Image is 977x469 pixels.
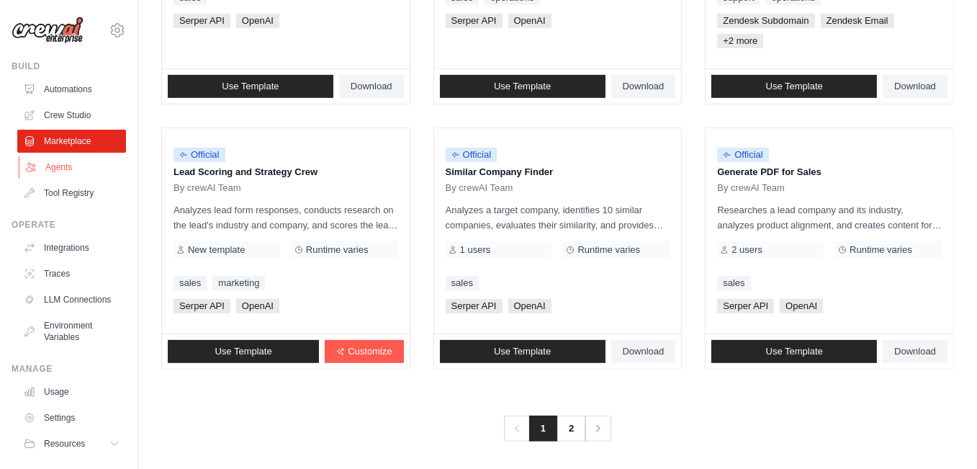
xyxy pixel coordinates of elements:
[174,202,398,233] p: Analyzes lead form responses, conducts research on the lead's industry and company, and scores th...
[557,416,585,442] a: 2
[894,346,936,357] span: Download
[17,262,126,285] a: Traces
[504,416,611,442] nav: Pagination
[766,346,823,357] span: Use Template
[17,182,126,205] a: Tool Registry
[348,346,392,357] span: Customize
[174,165,398,179] p: Lead Scoring and Strategy Crew
[12,17,84,44] img: Logo
[17,288,126,311] a: LLM Connections
[17,432,126,455] button: Resources
[222,81,279,92] span: Use Template
[731,244,762,256] span: 2 users
[883,340,947,363] a: Download
[446,165,670,179] p: Similar Company Finder
[339,75,404,98] a: Download
[168,340,319,363] a: Use Template
[460,244,491,256] span: 1 users
[174,299,230,313] span: Serper API
[446,276,479,290] a: sales
[850,244,912,256] span: Runtime varies
[494,346,551,357] span: Use Template
[44,438,85,450] span: Resources
[717,276,750,290] a: sales
[17,130,126,153] a: Marketplace
[894,81,936,92] span: Download
[711,75,877,98] a: Use Template
[508,14,551,28] span: OpenAI
[17,406,126,429] a: Settings
[446,299,503,313] span: Serper API
[17,236,126,259] a: Integrations
[188,244,245,256] span: New template
[351,81,392,92] span: Download
[611,340,676,363] a: Download
[446,202,670,233] p: Analyzes a target company, identifies 10 similar companies, evaluates their similarity, and provi...
[17,380,126,403] a: Usage
[306,244,369,256] span: Runtime varies
[780,299,823,313] span: OpenAI
[717,148,769,162] span: Official
[446,182,513,194] span: By crewAI Team
[212,276,265,290] a: marketing
[577,244,640,256] span: Runtime varies
[19,156,127,179] a: Agents
[12,363,126,375] div: Manage
[440,340,605,363] a: Use Template
[821,14,894,28] span: Zendesk Email
[12,219,126,231] div: Operate
[174,148,225,162] span: Official
[174,276,207,290] a: sales
[325,340,403,363] a: Customize
[440,75,605,98] a: Use Template
[766,81,823,92] span: Use Template
[711,340,877,363] a: Use Template
[17,314,126,349] a: Environment Variables
[623,81,665,92] span: Download
[529,416,557,442] span: 1
[446,14,503,28] span: Serper API
[717,14,814,28] span: Zendesk Subdomain
[623,346,665,357] span: Download
[508,299,551,313] span: OpenAI
[494,81,551,92] span: Use Template
[717,165,942,179] p: Generate PDF for Sales
[174,14,230,28] span: Serper API
[17,104,126,127] a: Crew Studio
[236,14,279,28] span: OpenAI
[236,299,279,313] span: OpenAI
[446,148,497,162] span: Official
[174,182,241,194] span: By crewAI Team
[611,75,676,98] a: Download
[215,346,271,357] span: Use Template
[717,202,942,233] p: Researches a lead company and its industry, analyzes product alignment, and creates content for a...
[717,182,785,194] span: By crewAI Team
[717,299,774,313] span: Serper API
[168,75,333,98] a: Use Template
[883,75,947,98] a: Download
[17,78,126,101] a: Automations
[12,61,126,72] div: Build
[717,34,763,48] span: +2 more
